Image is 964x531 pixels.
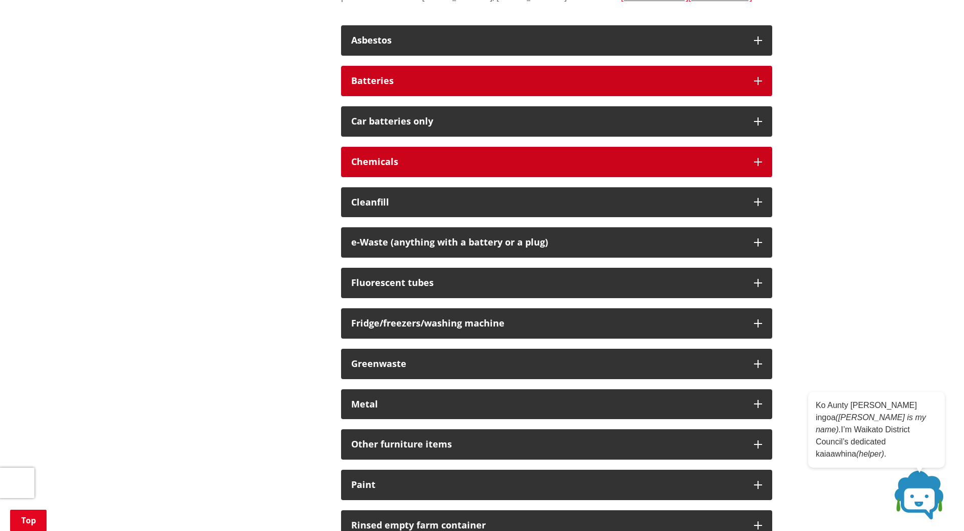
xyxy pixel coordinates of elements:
[351,157,744,167] div: Chemicals
[341,227,772,258] button: e-Waste (anything with a battery or a plug)
[351,520,744,530] div: Rinsed empty farm container
[341,349,772,379] button: Greenwaste
[341,187,772,218] button: Cleanfill
[341,66,772,96] button: Batteries
[351,318,744,329] div: Fridge/freezers/washing machine
[341,429,772,460] button: Other furniture items
[351,359,744,369] div: Greenwaste
[341,470,772,500] button: Paint
[351,278,744,288] div: Fluorescent tubes
[351,76,744,86] div: Batteries
[341,268,772,298] button: Fluorescent tubes
[351,197,744,208] div: Cleanfill
[10,510,47,531] a: Top
[341,25,772,56] button: Asbestos
[351,480,744,490] div: Paint
[816,413,926,434] em: ([PERSON_NAME] is my name).
[341,308,772,339] button: Fridge/freezers/washing machine
[341,147,772,177] button: Chemicals
[351,237,744,248] div: e-Waste (anything with a battery or a plug)
[351,116,744,127] div: Car batteries only
[351,399,744,410] div: Metal
[351,35,744,46] div: Asbestos
[341,389,772,420] button: Metal
[341,106,772,137] button: Car batteries only
[856,450,884,458] em: (helper)
[351,439,744,450] div: Other furniture items
[816,399,937,460] p: Ko Aunty [PERSON_NAME] ingoa I’m Waikato District Council’s dedicated kaiaawhina .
